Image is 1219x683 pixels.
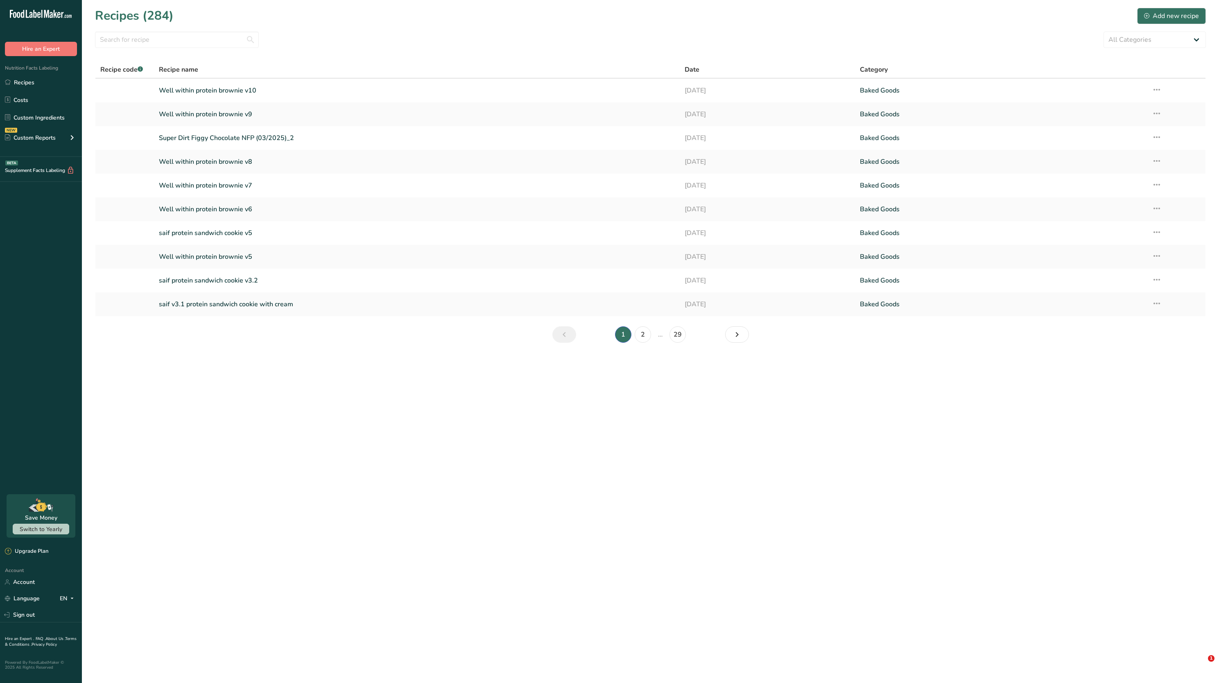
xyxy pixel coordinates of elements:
a: Well within protein brownie v8 [159,153,675,170]
a: [DATE] [685,82,850,99]
a: Baked Goods [860,153,1142,170]
span: Recipe code [100,65,143,74]
button: Add new recipe [1137,8,1206,24]
a: Privacy Policy [32,642,57,647]
a: Baked Goods [860,248,1142,265]
iframe: Intercom live chat [1191,655,1211,675]
a: Page 29. [669,326,686,343]
div: Custom Reports [5,133,56,142]
div: EN [60,594,77,604]
a: Well within protein brownie v5 [159,248,675,265]
a: [DATE] [685,129,850,147]
h1: Recipes (284) [95,7,174,25]
a: Next page [725,326,749,343]
div: BETA [5,161,18,165]
a: Well within protein brownie v10 [159,82,675,99]
button: Hire an Expert [5,42,77,56]
a: [DATE] [685,201,850,218]
span: 1 [1208,655,1214,662]
a: Baked Goods [860,106,1142,123]
a: Baked Goods [860,296,1142,313]
a: saif protein sandwich cookie v5 [159,224,675,242]
a: Baked Goods [860,129,1142,147]
a: Super Dirt Figgy Chocolate NFP (03/2025)_2 [159,129,675,147]
a: Baked Goods [860,82,1142,99]
a: saif protein sandwich cookie v3.2 [159,272,675,289]
a: [DATE] [685,272,850,289]
a: [DATE] [685,153,850,170]
a: About Us . [45,636,65,642]
a: [DATE] [685,106,850,123]
a: saif v3.1 protein sandwich cookie with cream [159,296,675,313]
a: Well within protein brownie v6 [159,201,675,218]
a: Well within protein brownie v7 [159,177,675,194]
a: [DATE] [685,224,850,242]
a: Baked Goods [860,224,1142,242]
input: Search for recipe [95,32,259,48]
a: Terms & Conditions . [5,636,77,647]
div: Add new recipe [1144,11,1199,21]
a: Previous page [552,326,576,343]
a: Hire an Expert . [5,636,34,642]
a: FAQ . [36,636,45,642]
a: Language [5,591,40,606]
a: [DATE] [685,296,850,313]
span: Switch to Yearly [20,525,62,533]
span: Date [685,65,699,75]
div: Upgrade Plan [5,547,48,556]
a: Baked Goods [860,201,1142,218]
div: NEW [5,128,17,133]
a: Baked Goods [860,272,1142,289]
button: Switch to Yearly [13,524,69,534]
a: [DATE] [685,248,850,265]
a: Baked Goods [860,177,1142,194]
span: Recipe name [159,65,198,75]
a: [DATE] [685,177,850,194]
div: Save Money [25,513,57,522]
span: Category [860,65,888,75]
a: Page 2. [635,326,651,343]
a: Well within protein brownie v9 [159,106,675,123]
div: Powered By FoodLabelMaker © 2025 All Rights Reserved [5,660,77,670]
